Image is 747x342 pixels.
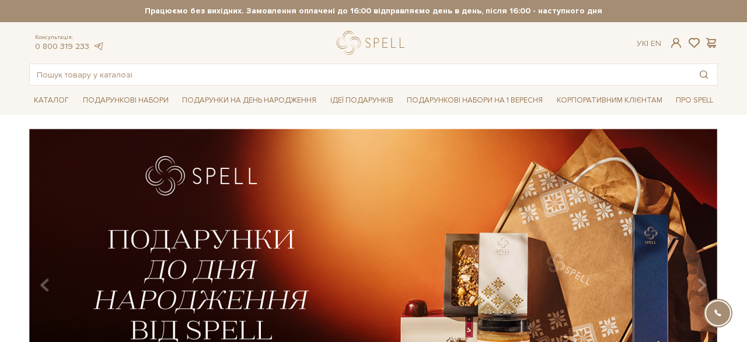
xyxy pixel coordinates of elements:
a: Ідеї подарунків [326,91,398,110]
div: Ук [637,38,661,49]
span: | [647,38,648,48]
a: telegram [92,41,104,51]
button: Пошук товару у каталозі [690,64,717,85]
a: Подарунки на День народження [177,91,321,110]
a: Корпоративним клієнтам [552,90,667,110]
input: Пошук товару у каталозі [30,64,690,85]
span: Консультація: [35,34,104,41]
a: Подарункові набори [78,91,173,110]
a: Про Spell [671,91,718,110]
a: Каталог [29,91,74,110]
a: En [651,38,661,48]
a: 0 800 319 233 [35,41,89,51]
a: Подарункові набори на 1 Вересня [402,90,547,110]
strong: Працюємо без вихідних. Замовлення оплачені до 16:00 відправляємо день в день, після 16:00 - насту... [29,6,718,16]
